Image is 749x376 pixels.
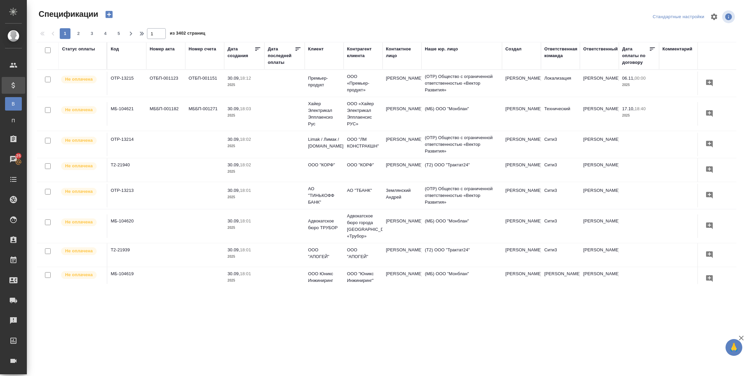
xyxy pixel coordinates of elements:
[170,29,205,39] span: из 3402 страниц
[541,133,580,156] td: Сити3
[502,133,541,156] td: [PERSON_NAME]
[425,46,458,52] div: Наше юр. лицо
[651,12,706,22] div: split button
[308,100,340,127] p: Хайер Электрикал Эпплаенсиз Рус
[228,106,240,111] p: 30.09,
[726,339,742,356] button: 🙏
[383,267,421,291] td: [PERSON_NAME]
[541,72,580,95] td: Локализация
[347,213,379,240] p: Адвокатское бюро города [GEOGRAPHIC_DATA] «Трубор»
[5,97,22,111] a: В
[150,46,174,52] div: Номер акта
[8,100,18,107] span: В
[421,158,502,182] td: (Т2) ООО "Трактат24"
[65,76,93,83] p: Не оплачена
[383,214,421,238] td: [PERSON_NAME]
[240,162,251,167] p: 18:02
[73,30,84,37] span: 2
[100,28,111,39] button: 4
[541,243,580,267] td: Сити3
[580,158,619,182] td: [PERSON_NAME]
[65,137,93,144] p: Не оплачена
[308,185,340,206] p: АО "ТИНЬКОФФ БАНК"
[228,277,261,284] p: 2025
[111,46,119,52] div: Код
[107,214,146,238] td: МБ-104620
[87,30,97,37] span: 3
[228,143,261,150] p: 2025
[421,214,502,238] td: (МБ) ООО "Монблан"
[502,102,541,126] td: [PERSON_NAME]
[421,131,502,158] td: (OTP) Общество с ограниченной ответственностью «Вектор Развития»
[308,75,340,88] p: Премьер-продукт
[421,102,502,126] td: (МБ) ООО "Монблан"
[580,184,619,207] td: [PERSON_NAME]
[505,46,521,52] div: Создал
[146,102,185,126] td: МББП-001182
[228,76,240,81] p: 30.09,
[240,137,251,142] p: 18:02
[502,158,541,182] td: [PERSON_NAME]
[383,158,421,182] td: [PERSON_NAME]
[308,136,340,150] p: Limak / Лимак / [DOMAIN_NAME]
[421,182,502,209] td: (OTP) Общество с ограниченной ответственностью «Вектор Развития»
[308,218,340,231] p: Адвокатское бюро ТРУБОР
[5,114,22,127] a: П
[228,137,240,142] p: 30.09,
[583,46,618,52] div: Ответственный
[662,46,692,52] div: Комментарий
[228,224,261,231] p: 2025
[347,162,379,168] p: ООО "КОРФ"
[580,243,619,267] td: [PERSON_NAME]
[580,214,619,238] td: [PERSON_NAME]
[228,82,261,88] p: 2025
[107,243,146,267] td: Т2-21939
[541,158,580,182] td: Сити3
[728,340,740,354] span: 🙏
[421,267,502,291] td: (МБ) ООО "Монблан"
[347,136,379,150] p: ООО "ЛМ КОНСТРАКШН"
[347,46,379,59] div: Контрагент клиента
[544,46,578,59] div: Ответственная команда
[502,214,541,238] td: [PERSON_NAME]
[580,133,619,156] td: [PERSON_NAME]
[386,46,418,59] div: Контактное лицо
[706,9,722,25] span: Настроить таблицу
[347,100,379,127] p: ООО «Хайер Электрикал Эпплаенсис РУС»
[107,102,146,126] td: МБ-104621
[240,247,251,252] p: 18:01
[240,76,251,81] p: 18:12
[722,10,736,23] span: Посмотреть информацию
[73,28,84,39] button: 2
[622,112,656,119] p: 2025
[185,72,224,95] td: ОТБП-001151
[541,102,580,126] td: Технический
[65,163,93,169] p: Не оплачена
[421,243,502,267] td: (Т2) ООО "Трактат24"
[37,9,98,19] span: Спецификации
[107,184,146,207] td: OTP-13213
[635,76,646,81] p: 00:00
[383,243,421,267] td: [PERSON_NAME]
[502,267,541,291] td: [PERSON_NAME]
[383,72,421,95] td: [PERSON_NAME]
[240,188,251,193] p: 18:01
[541,267,580,291] td: [PERSON_NAME]
[113,28,124,39] button: 5
[541,184,580,207] td: Сити3
[240,218,251,223] p: 18:01
[502,184,541,207] td: [PERSON_NAME]
[502,72,541,95] td: [PERSON_NAME]
[107,133,146,156] td: OTP-13214
[113,30,124,37] span: 5
[580,267,619,291] td: [PERSON_NAME]
[580,102,619,126] td: [PERSON_NAME]
[228,194,261,201] p: 2025
[2,151,25,168] a: 25
[347,270,379,284] p: ООО "Юникс Инжиниринг"
[502,243,541,267] td: [PERSON_NAME]
[622,82,656,88] p: 2025
[347,247,379,260] p: ООО "АПОГЕЙ"
[383,133,421,156] td: [PERSON_NAME]
[12,153,25,159] span: 25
